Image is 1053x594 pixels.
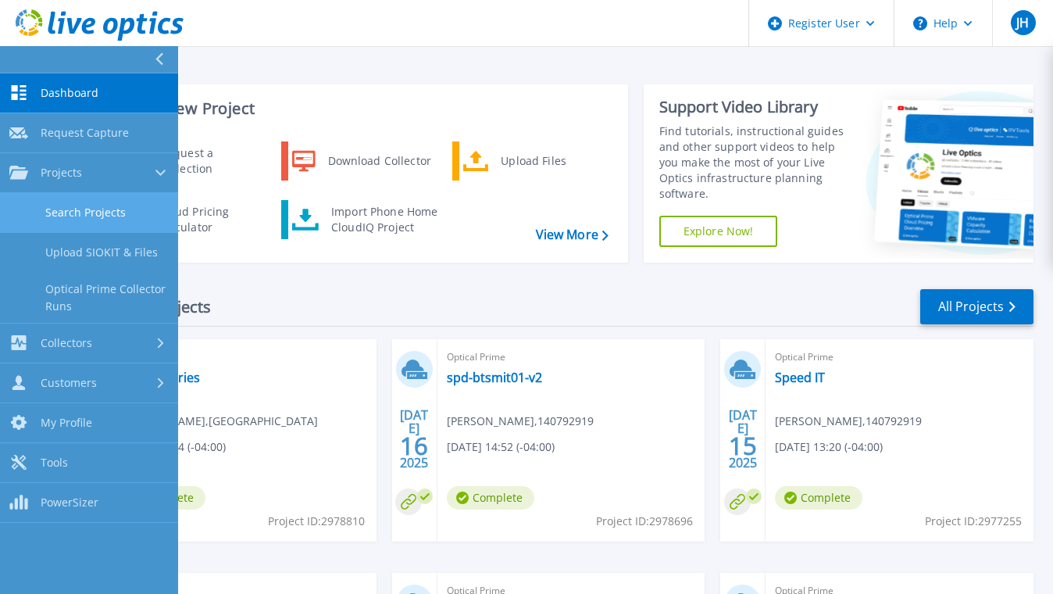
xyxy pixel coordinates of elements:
a: Request a Collection [110,141,270,181]
span: 15 [729,439,757,453]
span: [DATE] 13:20 (-04:00) [775,438,883,456]
span: My Profile [41,416,92,430]
a: spd-btsmit01-v2 [447,370,542,385]
span: Optical Prime [447,349,696,366]
div: [DATE] 2025 [728,410,758,467]
span: Dashboard [41,86,98,100]
div: Download Collector [320,145,438,177]
div: Import Phone Home CloudIQ Project [323,204,445,235]
div: Support Video Library [659,97,853,117]
a: Explore Now! [659,216,778,247]
a: Speed IT [775,370,825,385]
a: All Projects [920,289,1033,324]
span: Projects [41,166,82,180]
a: Cloud Pricing Calculator [110,200,270,239]
span: [PERSON_NAME] , 140792919 [447,413,594,430]
div: [DATE] 2025 [399,410,429,467]
h3: Start a New Project [111,100,608,117]
a: Upload Files [452,141,612,181]
span: Tools [41,456,68,470]
span: Complete [775,486,862,510]
div: Find tutorials, instructional guides and other support videos to help you make the most of your L... [659,123,853,202]
a: View More [536,227,609,242]
span: Project ID: 2978810 [268,513,365,530]
span: Optical Prime [775,349,1024,366]
span: PowerSizer [41,496,98,510]
div: Request a Collection [152,145,266,177]
a: Download Collector [281,141,441,181]
span: Project ID: 2977255 [925,513,1022,530]
span: [PERSON_NAME] , 140792919 [775,413,922,430]
span: Complete [447,486,534,510]
span: Customers [41,376,97,390]
div: Upload Files [493,145,609,177]
span: [DATE] 14:52 (-04:00) [447,438,555,456]
div: Cloud Pricing Calculator [151,204,266,235]
span: [PERSON_NAME] , [GEOGRAPHIC_DATA] [118,413,318,430]
span: Request Capture [41,126,129,140]
span: Optical Prime [118,349,367,366]
span: Collectors [41,336,92,350]
span: JH [1016,16,1029,29]
span: Project ID: 2978696 [596,513,693,530]
span: 16 [400,439,428,453]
